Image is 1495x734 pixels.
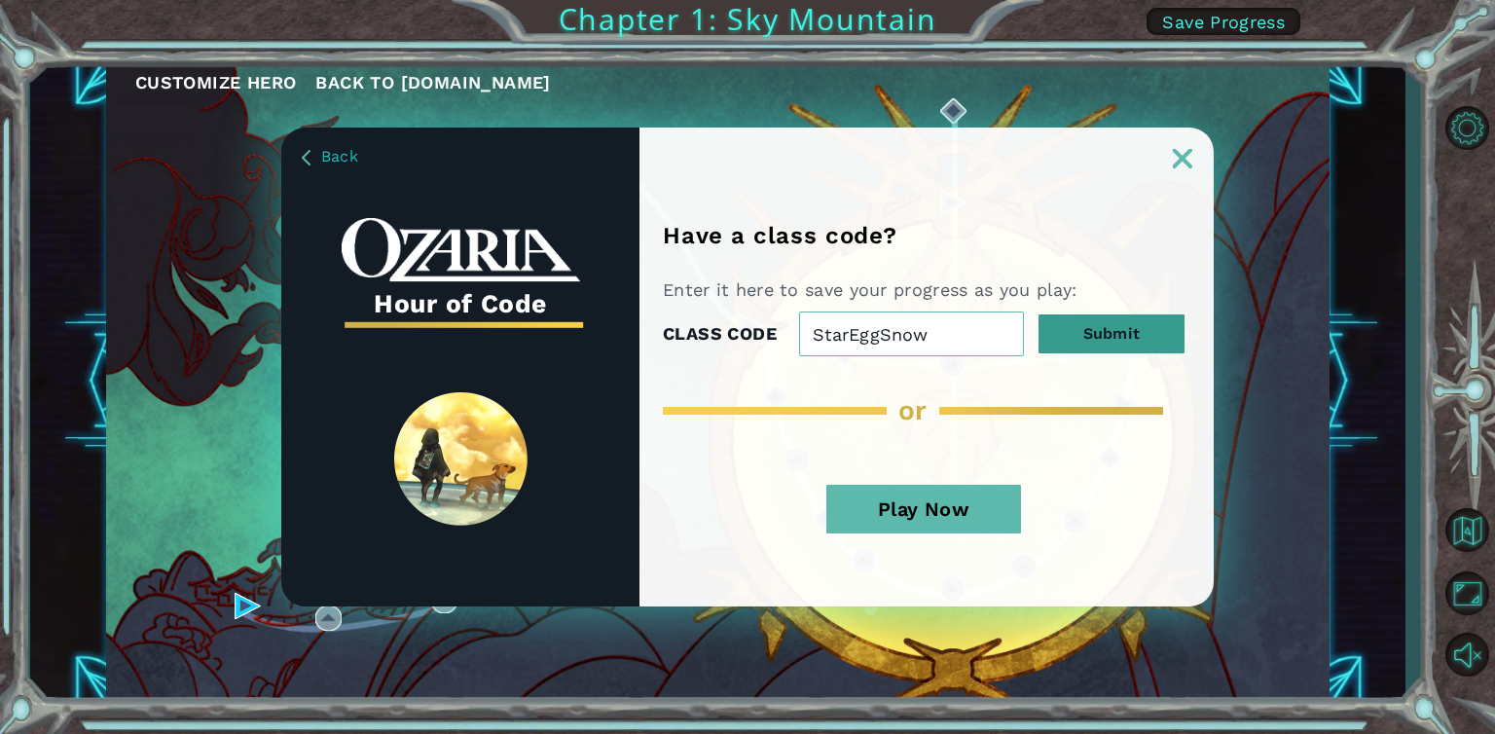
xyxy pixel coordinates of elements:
button: Play Now [826,485,1021,533]
label: CLASS CODE [663,319,777,349]
span: or [898,394,928,426]
img: BackArrow_Dusk.png [302,150,310,165]
span: Back [321,147,358,165]
img: ExitButton_Dusk.png [1173,149,1192,168]
h3: Hour of Code [342,282,580,325]
h1: Have a class code? [663,222,903,249]
img: whiteOzariaWordmark.png [342,218,580,281]
img: SpiritLandReveal.png [394,392,528,526]
p: Enter it here to save your progress as you play: [663,278,1084,302]
button: Submit [1039,314,1185,353]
